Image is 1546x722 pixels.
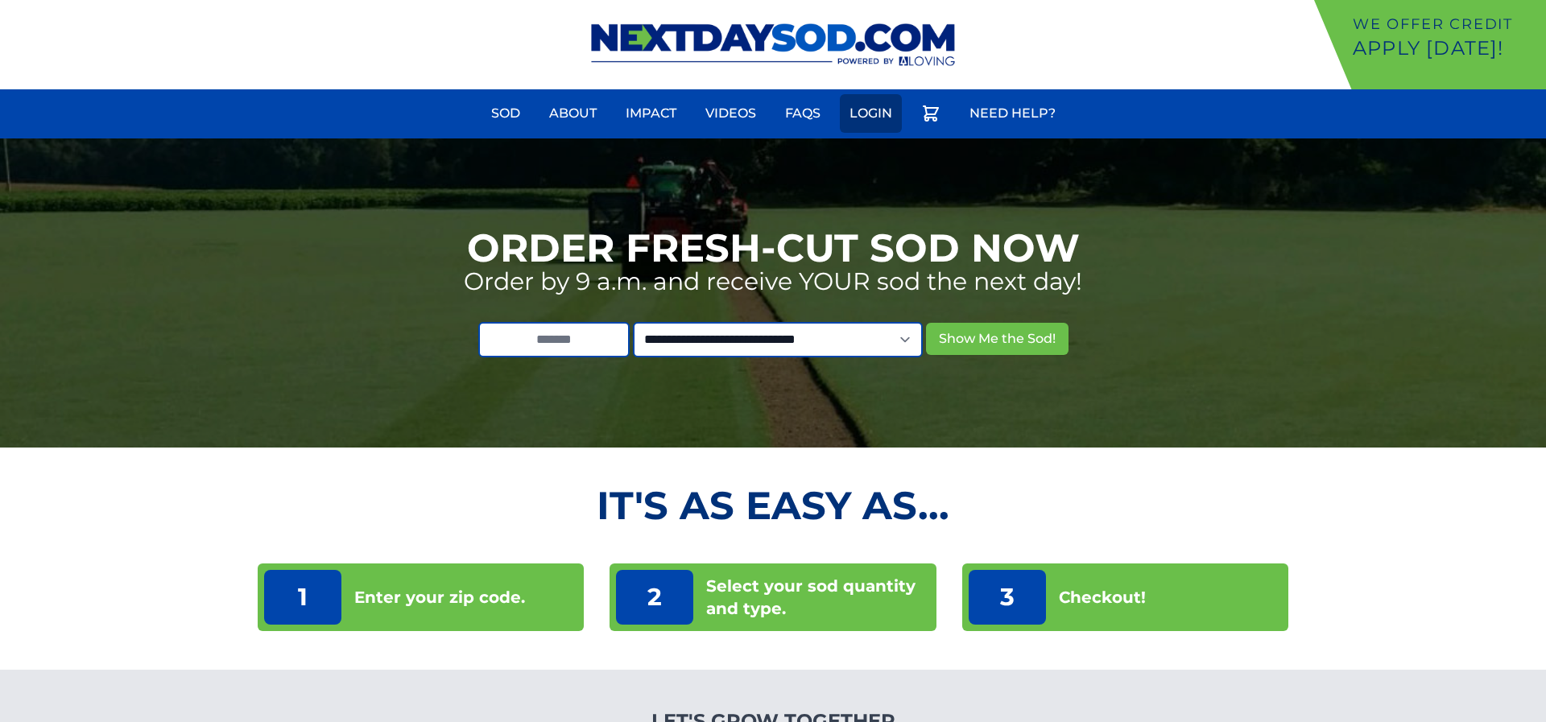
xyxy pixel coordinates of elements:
[969,570,1046,625] p: 3
[926,323,1069,355] button: Show Me the Sod!
[1353,13,1540,35] p: We offer Credit
[696,94,766,133] a: Videos
[264,570,341,625] p: 1
[840,94,902,133] a: Login
[1353,35,1540,61] p: Apply [DATE]!
[258,486,1288,525] h2: It's as Easy As...
[706,575,929,620] p: Select your sod quantity and type.
[467,229,1080,267] h1: Order Fresh-Cut Sod Now
[354,586,525,609] p: Enter your zip code.
[482,94,530,133] a: Sod
[775,94,830,133] a: FAQs
[616,570,693,625] p: 2
[1059,586,1146,609] p: Checkout!
[960,94,1065,133] a: Need Help?
[616,94,686,133] a: Impact
[464,267,1082,296] p: Order by 9 a.m. and receive YOUR sod the next day!
[539,94,606,133] a: About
